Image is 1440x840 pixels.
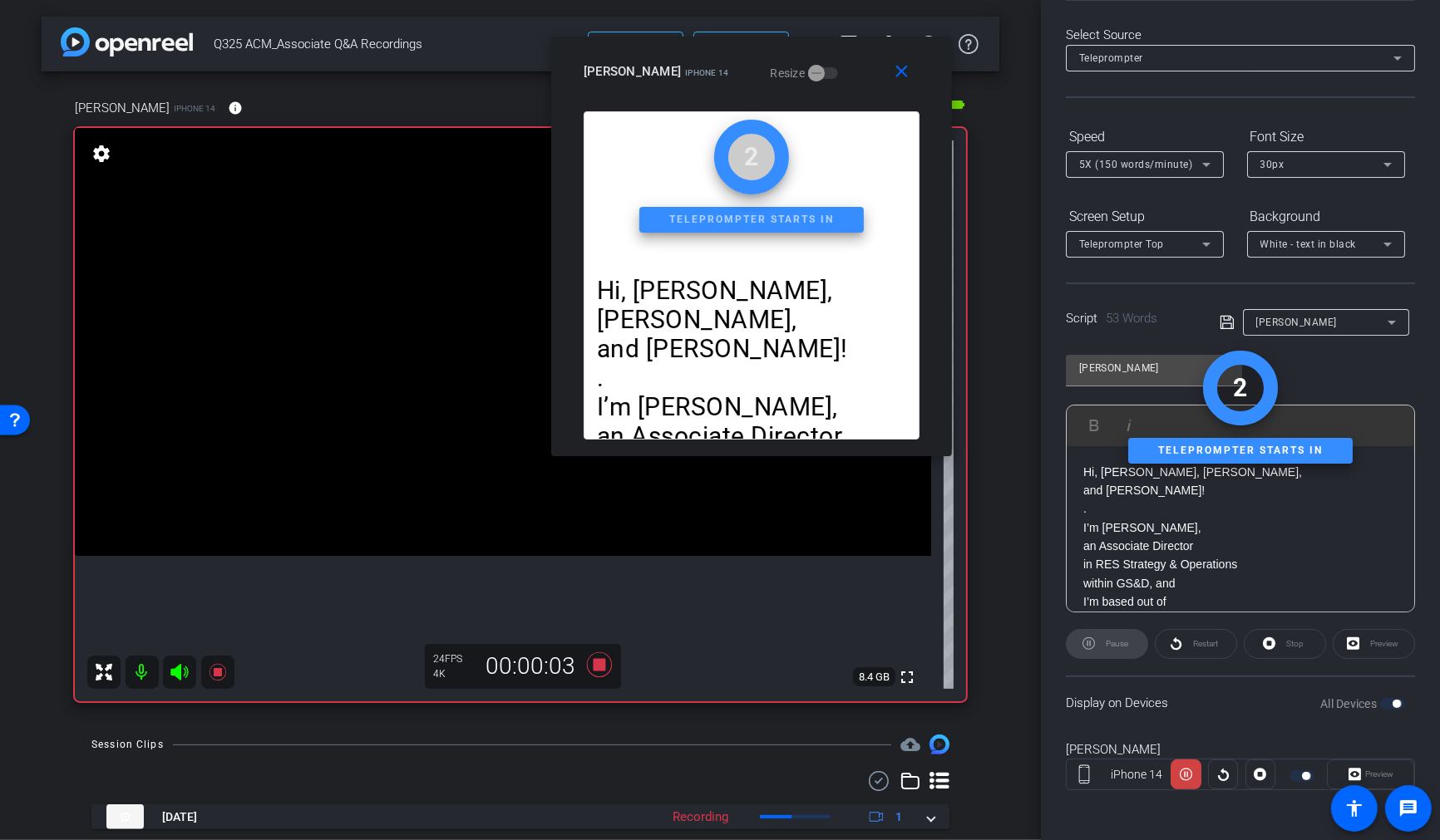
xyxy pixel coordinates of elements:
img: thumb-nail [106,804,144,829]
img: Session clips [930,734,949,754]
p: I’m [PERSON_NAME], [1083,518,1398,537]
mat-icon: info [919,34,939,54]
div: Speed [1066,123,1224,151]
div: 2 [1234,369,1248,406]
div: 00:00:03 [475,652,586,680]
mat-icon: battery_std [946,95,966,115]
span: [PERSON_NAME] [1256,317,1338,328]
span: 30px [1260,159,1285,170]
p: an Associate Director [597,421,906,450]
span: iPhone 14 [685,68,728,77]
mat-icon: grid_on [839,34,859,54]
span: FPS [445,653,462,665]
p: . [1083,499,1398,518]
div: Display on Devices [1066,675,1415,729]
span: iPhone 14 [174,102,215,115]
mat-icon: settings [879,34,899,54]
mat-icon: cloud_upload [900,734,920,754]
span: Teleprompter Top [1079,238,1164,250]
span: [PERSON_NAME] [75,99,170,117]
button: Italic (⌘I) [1113,409,1145,442]
div: [PERSON_NAME] [1066,740,1415,759]
mat-icon: account_box [799,34,819,54]
span: [PERSON_NAME] [584,64,681,79]
p: I’m [PERSON_NAME], [597,392,906,421]
div: Font Size [1247,123,1405,151]
span: [DATE] [162,808,197,826]
div: Session Clips [91,736,164,753]
p: . [597,363,906,392]
div: 4K [433,667,475,680]
mat-icon: settings [90,144,113,164]
div: Screen Setup [1066,203,1224,231]
mat-icon: info [228,101,243,115]
p: I’m based out of [1083,592,1398,611]
mat-icon: message [1398,798,1418,818]
p: Hi, [PERSON_NAME], [PERSON_NAME], [1083,463,1398,481]
button: Bold (⌘B) [1078,409,1110,442]
div: iPhone 14 [1102,766,1171,784]
span: White - text in black [1260,238,1357,250]
mat-icon: accessibility [1344,798,1364,818]
div: Teleprompter starts in [1128,438,1353,464]
p: and [PERSON_NAME]! [597,334,906,363]
div: Select Source [1066,26,1415,45]
div: Teleprompter starts in [639,207,864,233]
span: 5X (150 words/minute) [1079,159,1193,170]
div: Script [1066,309,1196,328]
mat-icon: fullscreen [897,667,917,687]
span: Q325 ACM_Associate Q&A Recordings [214,27,578,61]
img: app-logo [61,27,193,56]
label: Resize [771,65,809,81]
div: Background [1247,203,1405,231]
span: 8.4 GB [853,667,895,687]
p: within GS&D, and [1083,574,1398,592]
div: Recording [664,808,737,827]
p: and [PERSON_NAME]! [1083,481,1398,499]
p: an Associate Director [1083,537,1398,555]
p: Hi, [PERSON_NAME], [PERSON_NAME], [597,276,906,334]
div: 24 [433,652,475,666]
span: Destinations for your clips [900,734,920,754]
label: All Devices [1320,695,1380,712]
span: 53 Words [1106,311,1157,326]
mat-icon: close [892,61,913,82]
p: in RES Strategy & Operations [1083,555,1398,573]
span: 1 [895,808,902,826]
div: 2 [744,147,759,167]
span: Teleprompter [1079,52,1143,64]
